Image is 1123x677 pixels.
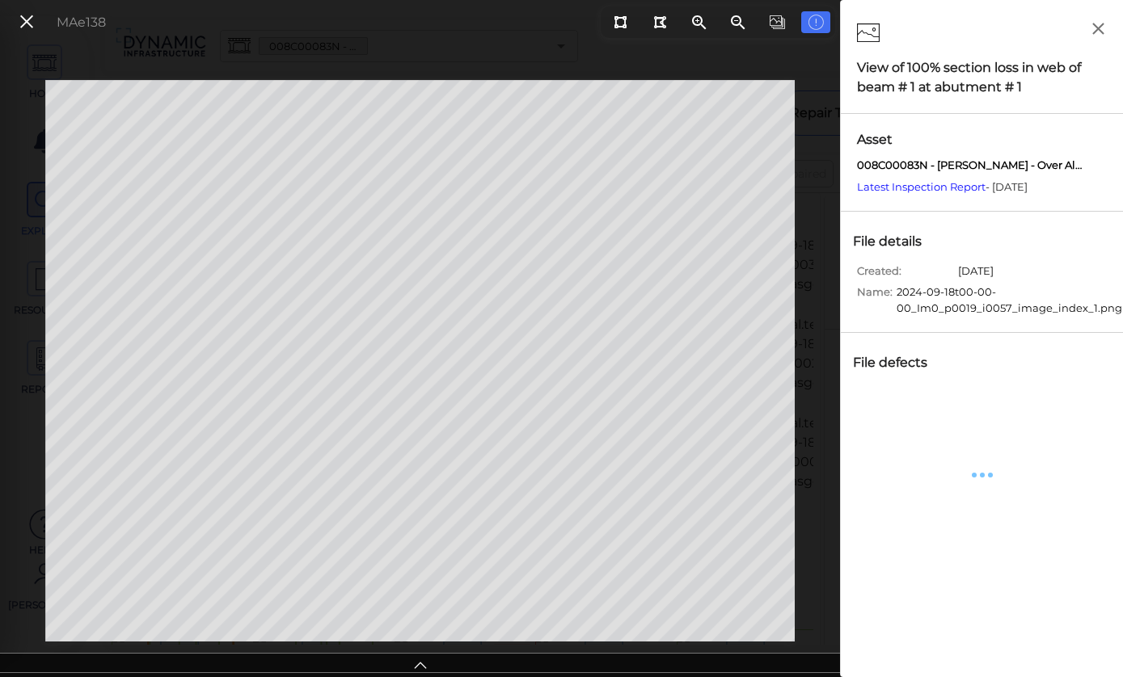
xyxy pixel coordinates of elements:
[857,158,1083,174] span: 008C00083N - Rogers LN - Over Allens fork Creek
[1054,604,1111,665] iframe: Chat
[897,284,1122,316] span: 2024-09-18t00-00-00_Im0_p0019_i0057_image_index_1.png
[849,228,943,255] div: File details
[849,349,948,376] div: File defects
[857,284,893,305] span: Name:
[857,180,1028,193] span: - [DATE]
[857,130,1107,149] span: Asset
[958,263,994,284] span: [DATE]
[857,263,954,284] span: Created:
[57,13,106,32] div: MAe138
[857,180,986,193] a: Latest Inspection Report
[857,58,1107,97] div: View of 100% section loss in web of beam # 1 at abutment # 1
